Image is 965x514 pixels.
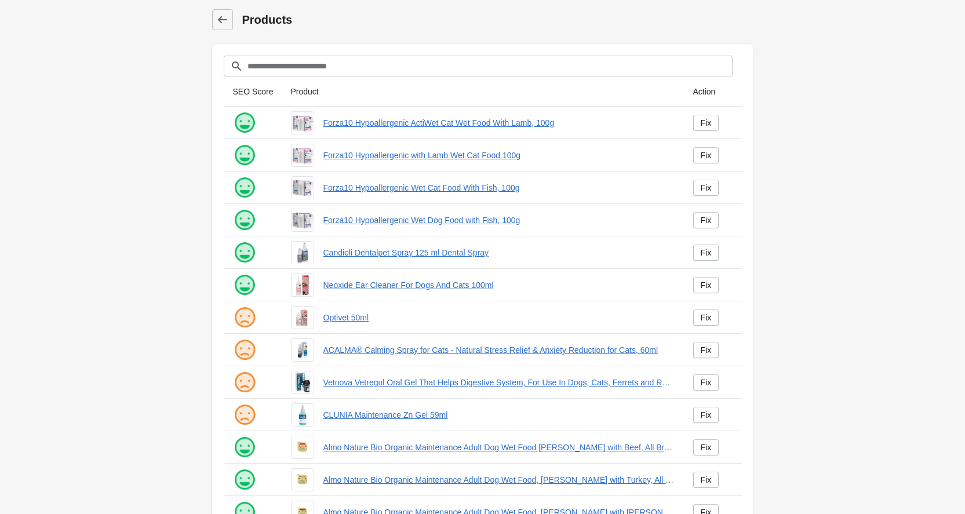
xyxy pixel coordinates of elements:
[323,409,675,421] a: CLUNIA Maintenance Zn Gel 59ml
[693,147,719,163] a: Fix
[233,241,256,264] img: happy.png
[233,306,256,329] img: sad.png
[701,443,712,452] div: Fix
[701,378,712,387] div: Fix
[701,216,712,225] div: Fix
[693,374,719,391] a: Fix
[323,247,675,258] a: Candioli Dentalpet Spray 125 ml Dental Spray
[693,245,719,261] a: Fix
[323,344,675,356] a: ACALMA® Calming Spray for Cats - Natural Stress Relief & Anxiety Reduction for Cats, 60ml
[233,338,256,362] img: sad.png
[233,468,256,491] img: happy.png
[233,176,256,199] img: happy.png
[323,377,675,388] a: Vetnova Vetregul Oral Gel That Helps Digestive System, For Use In Dogs, Cats, Ferrets and Rodents...
[233,144,256,167] img: happy.png
[701,410,712,420] div: Fix
[693,277,719,293] a: Fix
[693,439,719,455] a: Fix
[323,442,675,453] a: Almo Nature Bio Organic Maintenance Adult Dog Wet Food [PERSON_NAME] with Beef, All Breeds, 100 g...
[224,76,282,107] th: SEO Score
[323,474,675,486] a: Almo Nature Bio Organic Maintenance Adult Dog Wet Food, [PERSON_NAME] with Turkey, All Breeds, 10...
[701,118,712,127] div: Fix
[693,472,719,488] a: Fix
[693,309,719,326] a: Fix
[323,279,675,291] a: Neoxide Ear Cleaner For Dogs And Cats 100ml
[701,248,712,257] div: Fix
[233,371,256,394] img: sad.png
[701,151,712,160] div: Fix
[701,345,712,355] div: Fix
[684,76,742,107] th: Action
[701,313,712,322] div: Fix
[323,150,675,161] a: Forza10 Hypoallergenic with Lamb Wet Cat Food 100g
[233,436,256,459] img: happy.png
[233,274,256,297] img: happy.png
[701,183,712,192] div: Fix
[323,117,675,129] a: Forza10 Hypoallergenic ActiWet Cat Wet Food With Lamb, 100g
[233,403,256,426] img: sad.png
[701,475,712,484] div: Fix
[323,312,675,323] a: Optivet 50ml
[233,111,256,134] img: happy.png
[693,342,719,358] a: Fix
[323,182,675,194] a: Forza10 Hypoallergenic Wet Cat Food With Fish, 100g
[282,76,684,107] th: Product
[693,180,719,196] a: Fix
[242,12,753,28] h1: Products
[693,407,719,423] a: Fix
[693,115,719,131] a: Fix
[233,209,256,232] img: happy.png
[323,214,675,226] a: Forza10 Hypoallergenic Wet Dog Food with Fish, 100g
[693,212,719,228] a: Fix
[701,280,712,290] div: Fix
